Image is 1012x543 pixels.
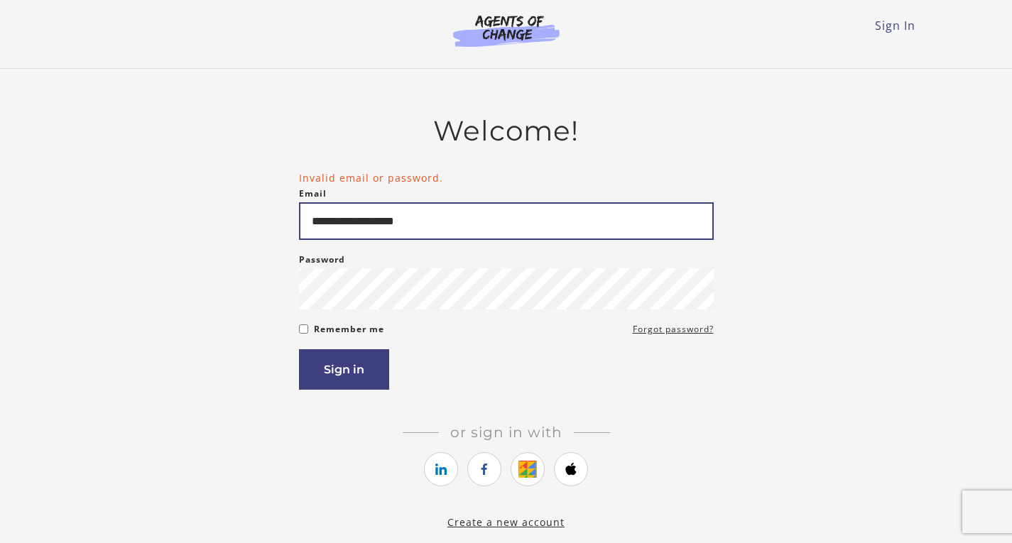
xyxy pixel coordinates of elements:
[299,170,714,185] li: Invalid email or password.
[314,321,384,338] label: Remember me
[439,424,574,441] span: Or sign in with
[447,515,565,529] a: Create a new account
[554,452,588,486] a: https://courses.thinkific.com/users/auth/apple?ss%5Breferral%5D=&ss%5Buser_return_to%5D=&ss%5Bvis...
[299,185,327,202] label: Email
[424,452,458,486] a: https://courses.thinkific.com/users/auth/linkedin?ss%5Breferral%5D=&ss%5Buser_return_to%5D=&ss%5B...
[299,251,345,268] label: Password
[438,14,575,47] img: Agents of Change Logo
[299,114,714,148] h2: Welcome!
[467,452,501,486] a: https://courses.thinkific.com/users/auth/facebook?ss%5Breferral%5D=&ss%5Buser_return_to%5D=&ss%5B...
[511,452,545,486] a: https://courses.thinkific.com/users/auth/google?ss%5Breferral%5D=&ss%5Buser_return_to%5D=&ss%5Bvi...
[299,349,389,390] button: Sign in
[875,18,915,33] a: Sign In
[633,321,714,338] a: Forgot password?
